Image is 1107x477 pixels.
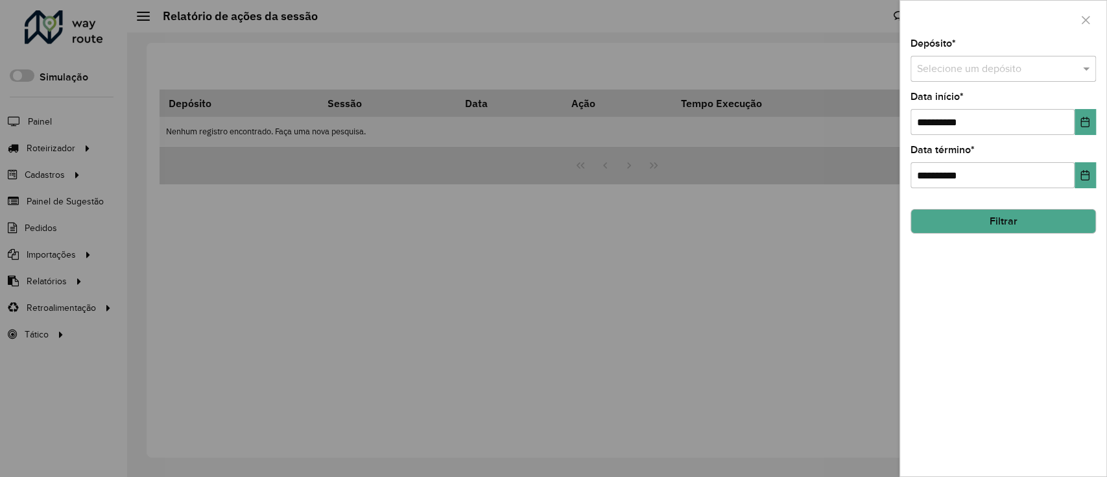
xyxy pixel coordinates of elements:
button: Choose Date [1075,162,1096,188]
label: Depósito [911,36,956,51]
button: Filtrar [911,209,1096,234]
label: Data início [911,89,964,104]
label: Data término [911,142,975,158]
button: Choose Date [1075,109,1096,135]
